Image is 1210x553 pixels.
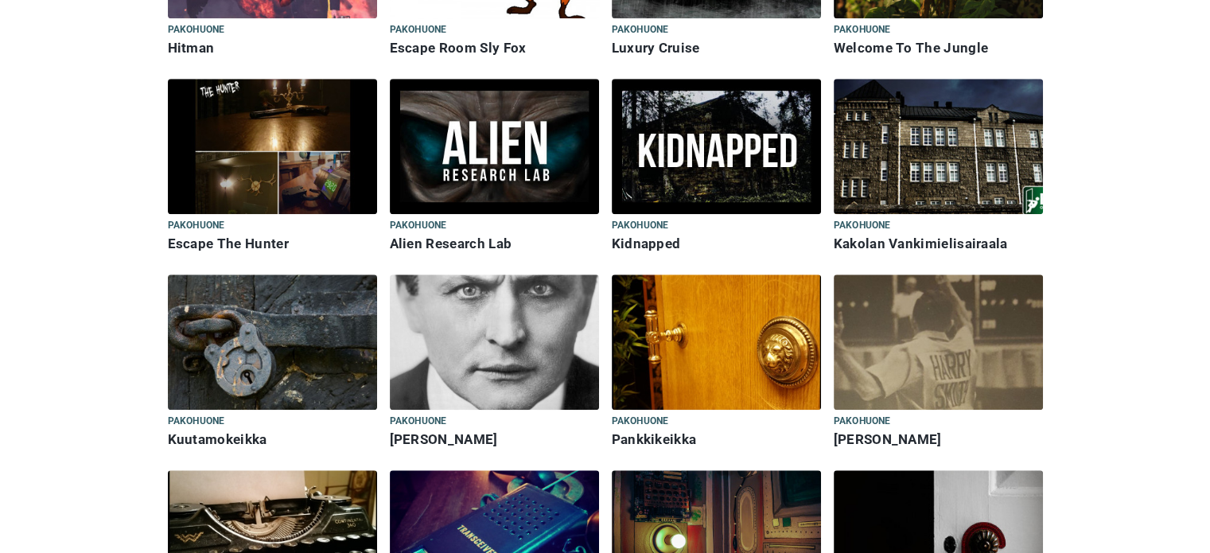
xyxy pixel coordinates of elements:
a: Escape The Hunter Pakohuone Escape The Hunter [168,79,377,255]
a: Alien Research Lab Pakohuone Alien Research Lab [390,79,599,255]
img: Harry Houdini [390,275,599,410]
span: Pakohuone [834,217,891,235]
span: Pakohuone [612,217,669,235]
img: Escape The Hunter [168,79,377,214]
img: Kidnapped [612,79,821,214]
h6: Pankkikeikka [612,431,821,448]
span: Pakohuone [834,413,891,430]
span: Pakohuone [168,21,225,39]
a: Kuutamokeikka Pakohuone Kuutamokeikka [168,275,377,451]
a: Pankkikeikka Pakohuone Pankkikeikka [612,275,821,451]
a: Harry Smith Pakohuone [PERSON_NAME] [834,275,1043,451]
img: Alien Research Lab [390,79,599,214]
h6: [PERSON_NAME] [390,431,599,448]
span: Pakohuone [390,21,447,39]
h6: [PERSON_NAME] [834,431,1043,448]
a: Kidnapped Pakohuone Kidnapped [612,79,821,255]
img: Pankkikeikka [612,275,821,410]
h6: Escape The Hunter [168,236,377,252]
span: Pakohuone [834,21,891,39]
h6: Alien Research Lab [390,236,599,252]
a: Kakolan Vankimielisairaala Pakohuone Kakolan Vankimielisairaala [834,79,1043,255]
span: Pakohuone [168,217,225,235]
span: Pakohuone [612,413,669,430]
h6: Hitman [168,40,377,56]
h6: Luxury Cruise [612,40,821,56]
a: Harry Houdini Pakohuone [PERSON_NAME] [390,275,599,451]
span: Pakohuone [390,217,447,235]
span: Pakohuone [168,413,225,430]
h6: Kidnapped [612,236,821,252]
img: Kuutamokeikka [168,275,377,410]
img: Kakolan Vankimielisairaala [834,79,1043,214]
h6: Kakolan Vankimielisairaala [834,236,1043,252]
img: Harry Smith [834,275,1043,410]
span: Pakohuone [390,413,447,430]
h6: Kuutamokeikka [168,431,377,448]
span: Pakohuone [612,21,669,39]
h6: Welcome To The Jungle [834,40,1043,56]
h6: Escape Room Sly Fox [390,40,599,56]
